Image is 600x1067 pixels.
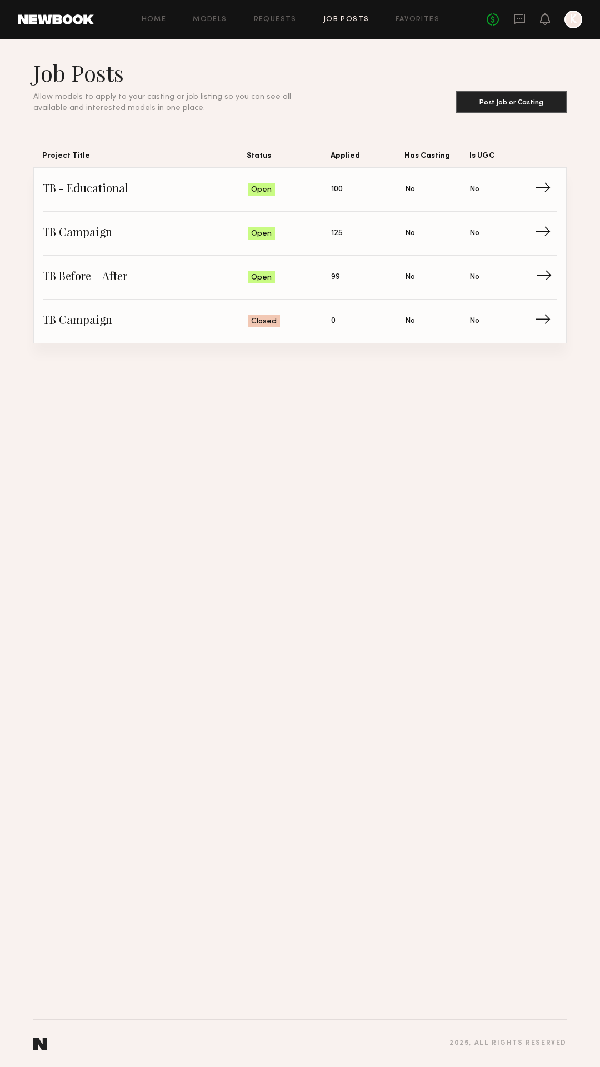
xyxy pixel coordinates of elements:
[251,272,272,283] span: Open
[254,16,297,23] a: Requests
[251,185,272,196] span: Open
[404,149,469,167] span: Has Casting
[42,149,247,167] span: Project Title
[33,93,291,112] span: Allow models to apply to your casting or job listing so you can see all available and interested ...
[469,149,534,167] span: Is UGC
[142,16,167,23] a: Home
[331,149,405,167] span: Applied
[43,269,248,286] span: TB Before + After
[536,269,558,286] span: →
[323,16,369,23] a: Job Posts
[251,316,277,327] span: Closed
[43,256,557,300] a: TB Before + AfterOpen99NoNo→
[43,225,248,242] span: TB Campaign
[469,315,479,327] span: No
[43,212,557,256] a: TB CampaignOpen125NoNo→
[43,300,557,343] a: TB CampaignClosed0NoNo→
[405,227,415,240] span: No
[193,16,227,23] a: Models
[449,1040,567,1047] div: 2025 , all rights reserved
[331,227,343,240] span: 125
[469,183,479,196] span: No
[251,228,272,240] span: Open
[43,168,557,212] a: TB - EducationalOpen100NoNo→
[564,11,582,28] a: K
[396,16,439,23] a: Favorites
[33,59,318,87] h1: Job Posts
[43,313,248,330] span: TB Campaign
[534,181,557,198] span: →
[469,271,479,283] span: No
[469,227,479,240] span: No
[534,313,557,330] span: →
[247,149,331,167] span: Status
[456,91,567,113] button: Post Job or Casting
[405,315,415,327] span: No
[405,183,415,196] span: No
[331,183,343,196] span: 100
[331,315,336,327] span: 0
[331,271,340,283] span: 99
[534,225,557,242] span: →
[43,181,248,198] span: TB - Educational
[405,271,415,283] span: No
